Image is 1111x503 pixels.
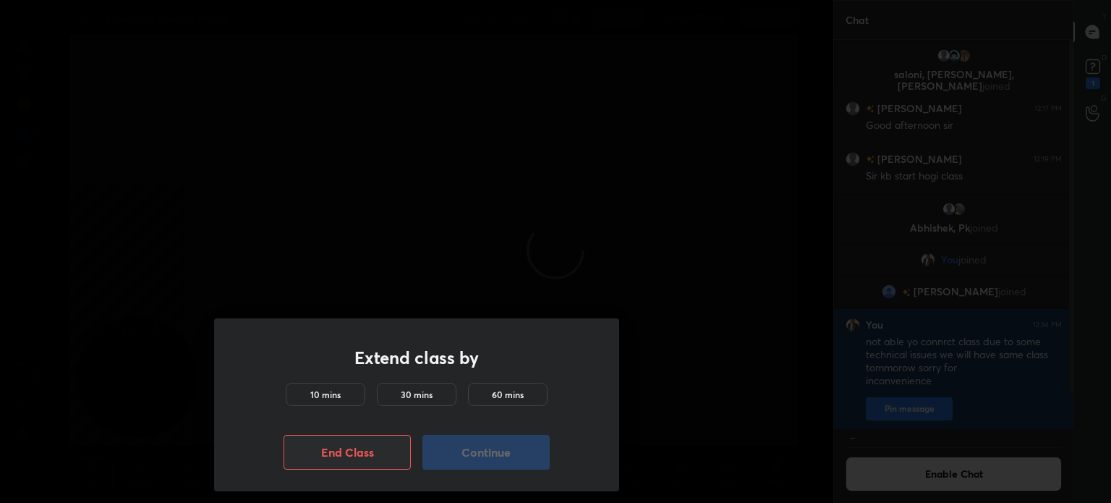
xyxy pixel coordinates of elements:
[401,388,433,401] h5: 30 mins
[310,388,341,401] h5: 10 mins
[354,347,479,368] h1: Extend class by
[284,435,411,470] button: End Class
[422,435,550,470] button: Continue
[492,388,524,401] h5: 60 mins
